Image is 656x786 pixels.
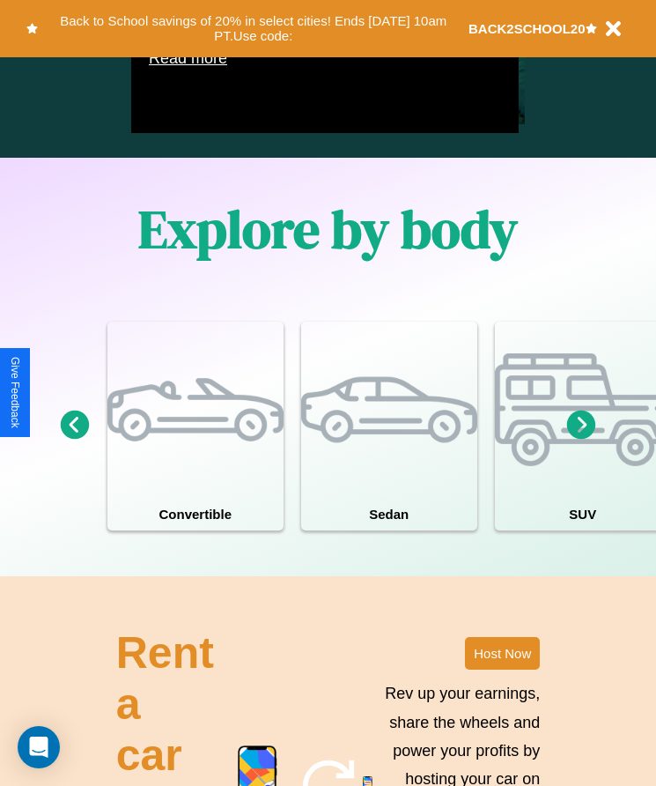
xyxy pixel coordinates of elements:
[9,357,21,428] div: Give Feedback
[468,21,586,36] b: BACK2SCHOOL20
[116,627,218,781] h2: Rent a car
[107,498,284,530] h4: Convertible
[301,498,477,530] h4: Sedan
[465,637,540,670] button: Host Now
[138,193,518,265] h1: Explore by body
[18,726,60,768] div: Open Intercom Messenger
[38,9,468,48] button: Back to School savings of 20% in select cities! Ends [DATE] 10am PT.Use code:
[149,44,501,72] p: Read more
